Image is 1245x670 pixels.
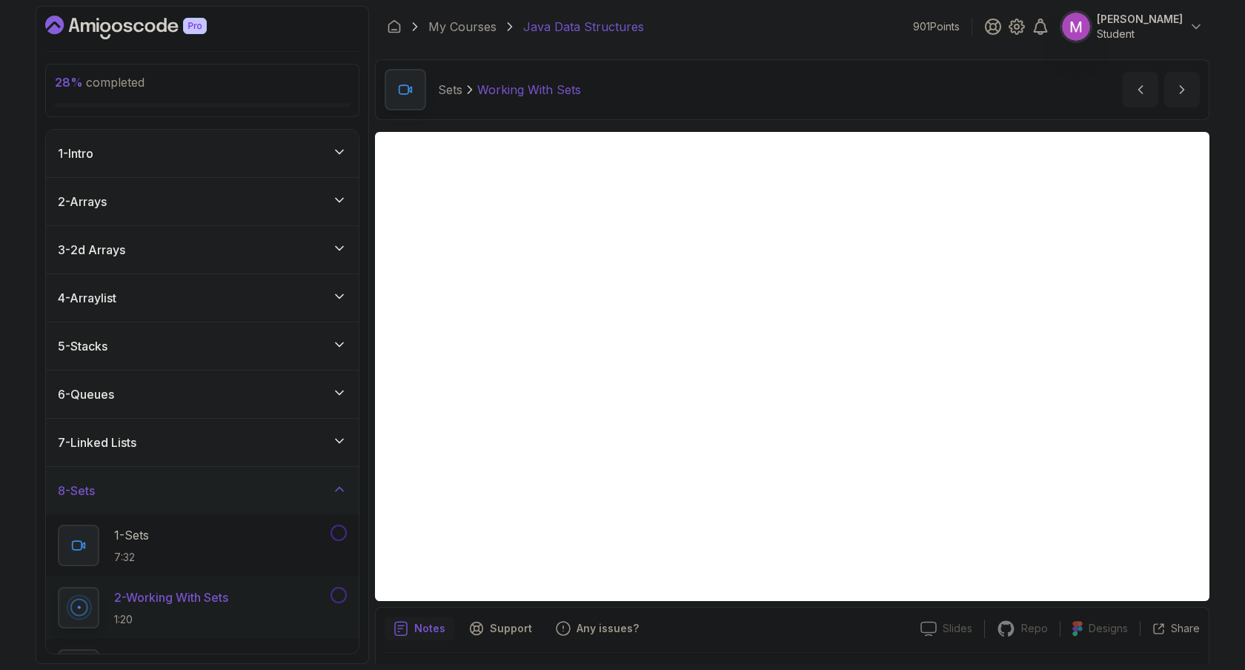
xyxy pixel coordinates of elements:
p: Student [1097,27,1183,42]
button: 7-Linked Lists [46,419,359,466]
p: 1:20 [114,612,228,627]
a: Dashboard [387,19,402,34]
p: 2 - Working With Sets [114,588,228,606]
h3: 2 - Arrays [58,193,107,210]
iframe: 2 -Working with Sets [375,132,1209,601]
a: My Courses [428,18,497,36]
p: Slides [943,621,972,636]
p: Support [490,621,532,636]
p: 7:32 [114,550,149,565]
button: 8-Sets [46,467,359,514]
button: Feedback button [547,617,648,640]
h3: 4 - Arraylist [58,289,116,307]
p: Working With Sets [477,81,581,99]
h3: 6 - Queues [58,385,114,403]
button: 2-Arrays [46,178,359,225]
button: Support button [460,617,541,640]
button: 5-Stacks [46,322,359,370]
button: next content [1164,72,1200,107]
button: 2-Working With Sets1:20 [58,587,347,628]
img: user profile image [1062,13,1090,41]
h3: 1 - Intro [58,145,93,162]
button: notes button [385,617,454,640]
span: 28 % [55,75,83,90]
span: completed [55,75,145,90]
p: Java Data Structures [523,18,644,36]
button: 6-Queues [46,371,359,418]
p: Any issues? [577,621,639,636]
p: Designs [1089,621,1128,636]
p: Share [1171,621,1200,636]
h3: 8 - Sets [58,482,95,500]
p: 1 - Sets [114,526,149,544]
a: Dashboard [45,16,241,39]
p: 901 Points [913,19,960,34]
p: 3 - Quiz [114,649,151,667]
button: 3-2d Arrays [46,226,359,273]
button: 1-Sets7:32 [58,525,347,566]
p: Sets [438,81,462,99]
p: Notes [414,621,445,636]
h3: 7 - Linked Lists [58,434,136,451]
button: 1-Intro [46,130,359,177]
button: 4-Arraylist [46,274,359,322]
button: user profile image[PERSON_NAME]Student [1061,12,1203,42]
p: [PERSON_NAME] [1097,12,1183,27]
button: Share [1140,621,1200,636]
p: Repo [1021,621,1048,636]
h3: 3 - 2d Arrays [58,241,125,259]
h3: 5 - Stacks [58,337,107,355]
button: previous content [1123,72,1158,107]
